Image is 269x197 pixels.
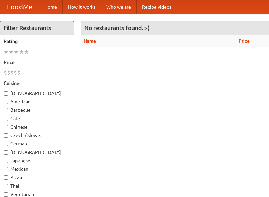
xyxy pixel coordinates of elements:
li: $ [10,69,14,76]
input: Cafe [4,117,8,121]
h5: Cuisine [4,80,70,87]
li: ★ [19,48,24,56]
a: How it works [63,0,101,14]
a: Home [39,0,63,14]
ng-pluralize: No restaurants found. :-( [84,25,149,31]
li: ★ [4,48,9,56]
li: ★ [14,48,19,56]
a: FoodMe [0,0,39,14]
label: Mexican [4,166,70,172]
label: Chinese [4,124,70,130]
li: $ [14,69,17,76]
li: $ [7,69,10,76]
li: ★ [24,48,29,56]
li: $ [4,69,7,76]
input: American [4,100,8,104]
a: Price [239,38,250,44]
h4: Filter Restaurants [0,21,74,35]
h5: Rating [4,38,70,45]
label: Thai [4,183,70,189]
label: [DEMOGRAPHIC_DATA] [4,90,70,97]
input: [DEMOGRAPHIC_DATA] [4,150,8,155]
input: [DEMOGRAPHIC_DATA] [4,91,8,96]
label: Cafe [4,115,70,122]
h5: Price [4,59,70,66]
input: Japanese [4,159,8,163]
input: Pizza [4,175,8,180]
input: Vegetarian [4,192,8,197]
label: Japanese [4,157,70,164]
input: Chinese [4,125,8,129]
label: [DEMOGRAPHIC_DATA] [4,149,70,156]
input: Thai [4,184,8,188]
label: American [4,98,70,105]
label: Pizza [4,174,70,181]
a: Recipe videos [137,0,177,14]
input: Barbecue [4,108,8,112]
label: German [4,140,70,147]
label: Czech / Slovak [4,132,70,139]
li: $ [17,69,21,76]
input: Mexican [4,167,8,171]
a: Who we are [101,0,137,14]
a: Name [84,38,96,44]
label: Barbecue [4,107,70,113]
li: ★ [9,48,14,56]
input: Czech / Slovak [4,133,8,138]
input: German [4,142,8,146]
